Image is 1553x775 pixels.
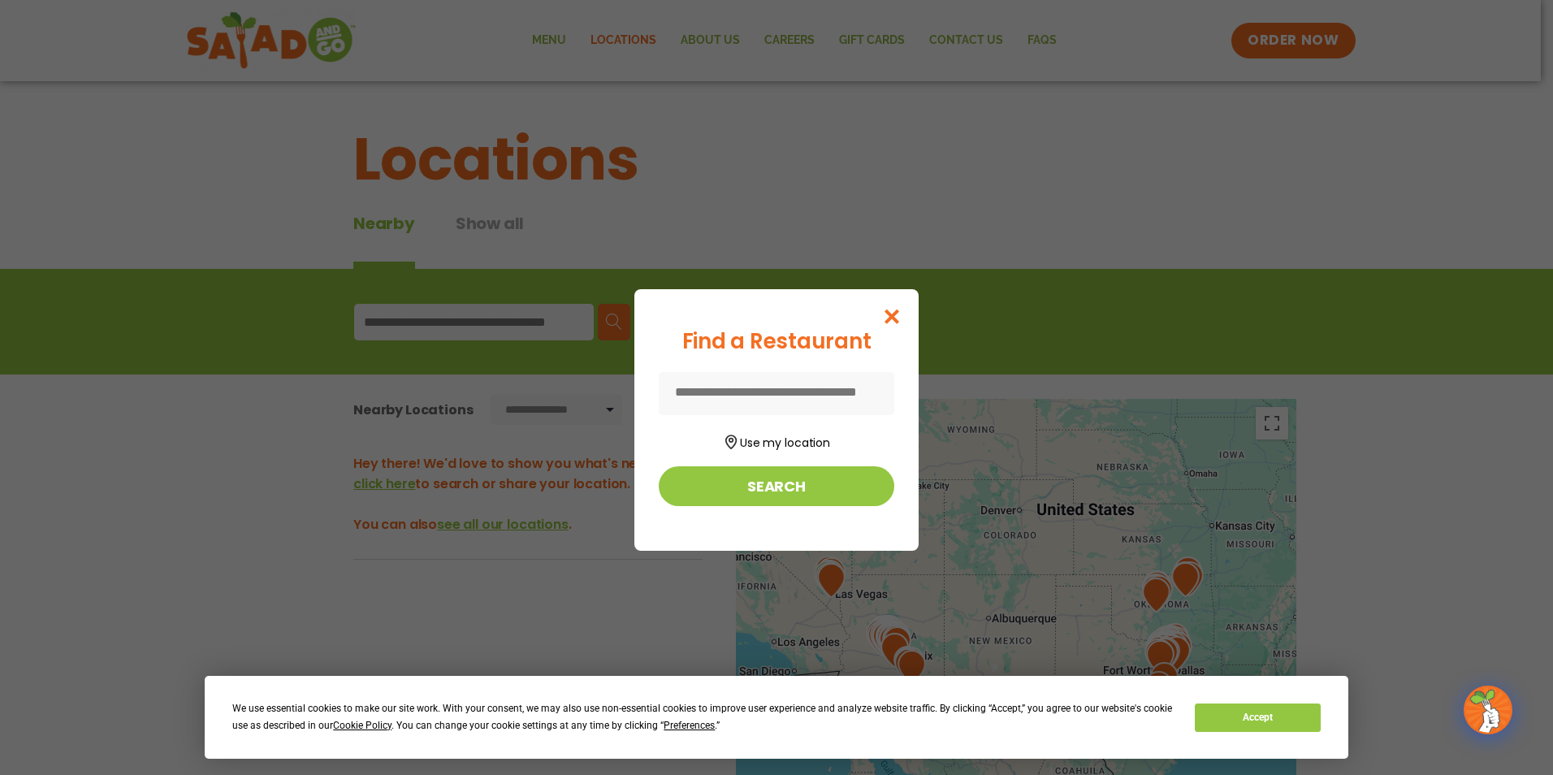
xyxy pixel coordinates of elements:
button: Close modal [866,289,919,344]
div: We use essential cookies to make our site work. With your consent, we may also use non-essential ... [232,700,1175,734]
div: Cookie Consent Prompt [205,676,1348,759]
img: wpChatIcon [1465,687,1511,733]
span: Preferences [664,720,715,731]
button: Use my location [659,430,894,452]
button: Accept [1195,704,1320,732]
div: Find a Restaurant [659,326,894,357]
button: Search [659,466,894,506]
span: Cookie Policy [333,720,391,731]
